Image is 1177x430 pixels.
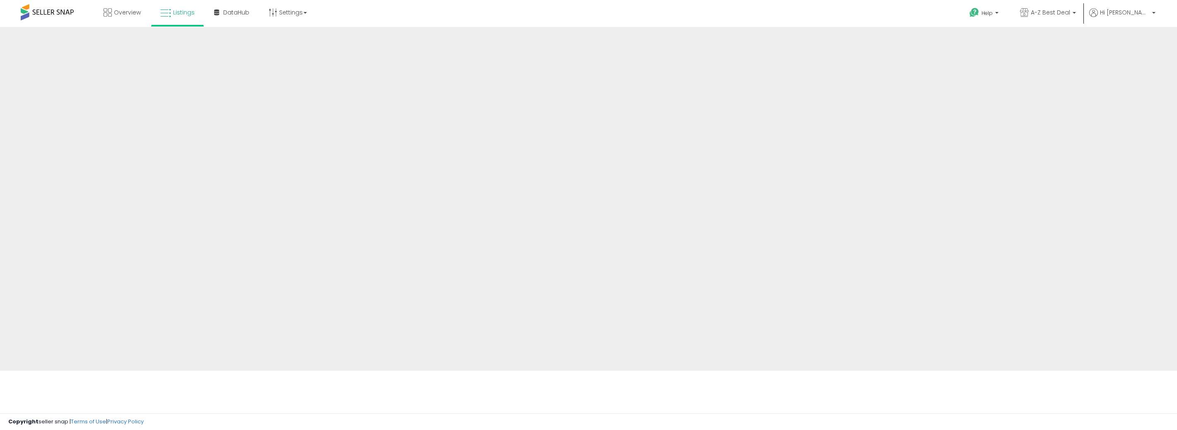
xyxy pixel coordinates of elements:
span: Help [982,10,993,17]
span: Overview [114,8,141,17]
span: Hi [PERSON_NAME] [1100,8,1150,17]
span: A-Z Best Deal [1031,8,1070,17]
span: DataHub [223,8,249,17]
i: Get Help [969,7,979,18]
span: Listings [173,8,195,17]
a: Hi [PERSON_NAME] [1089,8,1155,27]
a: Help [963,1,1007,27]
